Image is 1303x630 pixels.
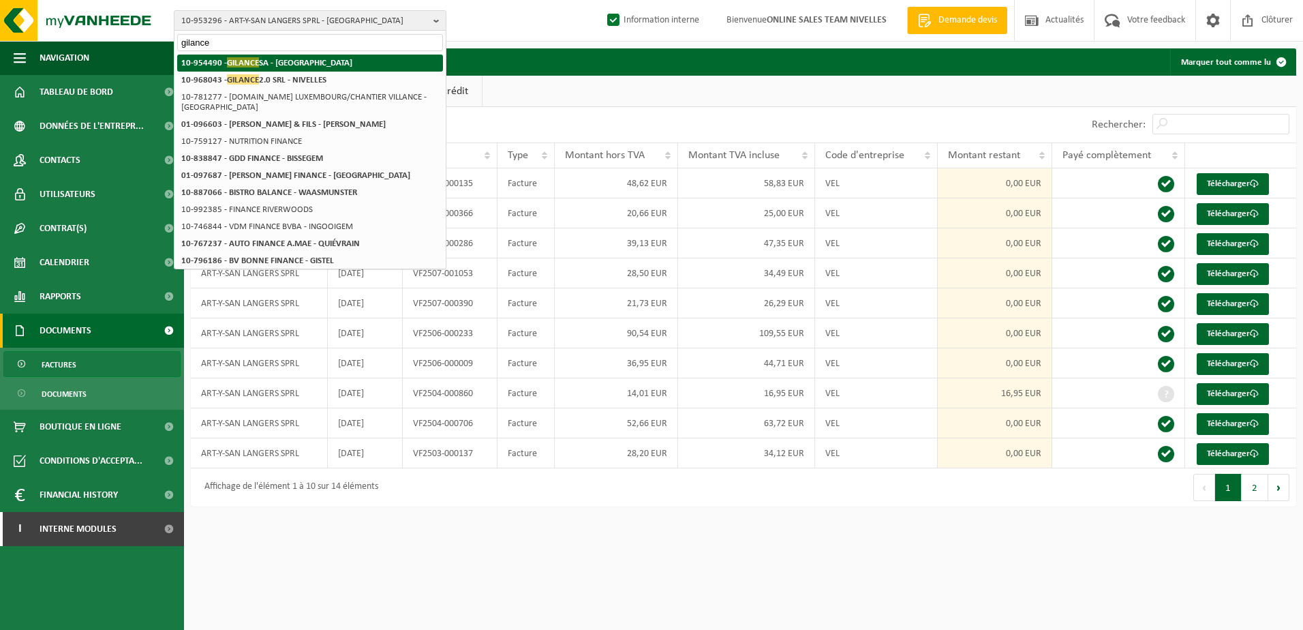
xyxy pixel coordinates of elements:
[678,288,815,318] td: 26,29 EUR
[815,378,937,408] td: VEL
[14,512,26,546] span: I
[40,410,121,444] span: Boutique en ligne
[678,318,815,348] td: 109,55 EUR
[1197,323,1269,345] a: Télécharger
[497,258,555,288] td: Facture
[935,14,1000,27] span: Demande devis
[938,318,1053,348] td: 0,00 EUR
[40,143,80,177] span: Contacts
[678,408,815,438] td: 63,72 EUR
[815,228,937,258] td: VEL
[328,438,403,468] td: [DATE]
[403,288,497,318] td: VF2507-000390
[1062,150,1151,161] span: Payé complètement
[328,348,403,378] td: [DATE]
[40,109,144,143] span: Données de l'entrepr...
[815,288,937,318] td: VEL
[181,171,410,180] strong: 01-097687 - [PERSON_NAME] FINANCE - [GEOGRAPHIC_DATA]
[938,198,1053,228] td: 0,00 EUR
[825,150,904,161] span: Code d'entreprise
[40,444,142,478] span: Conditions d'accepta...
[328,378,403,408] td: [DATE]
[938,258,1053,288] td: 0,00 EUR
[42,352,76,378] span: Factures
[497,348,555,378] td: Facture
[938,348,1053,378] td: 0,00 EUR
[555,288,679,318] td: 21,73 EUR
[177,133,443,150] li: 10-759127 - NUTRITION FINANCE
[555,228,679,258] td: 39,13 EUR
[1197,383,1269,405] a: Télécharger
[40,512,117,546] span: Interne modules
[1197,263,1269,285] a: Télécharger
[1197,353,1269,375] a: Télécharger
[938,408,1053,438] td: 0,00 EUR
[191,288,328,318] td: ART-Y-SAN LANGERS SPRL
[815,258,937,288] td: VEL
[328,288,403,318] td: [DATE]
[40,245,89,280] span: Calendrier
[403,258,497,288] td: VF2507-001053
[40,75,113,109] span: Tableau de bord
[767,15,887,25] strong: ONLINE SALES TEAM NIVELLES
[177,89,443,116] li: 10-781277 - [DOMAIN_NAME] LUXEMBOURG/CHANTIER VILLANCE - [GEOGRAPHIC_DATA]
[403,318,497,348] td: VF2506-000233
[403,408,497,438] td: VF2504-000706
[403,168,497,198] td: VF2509-000135
[678,228,815,258] td: 47,35 EUR
[555,168,679,198] td: 48,62 EUR
[177,218,443,235] li: 10-746844 - VDM FINANCE BVBA - INGOOIGEM
[497,168,555,198] td: Facture
[40,211,87,245] span: Contrat(s)
[907,7,1007,34] a: Demande devis
[565,150,645,161] span: Montant hors TVA
[815,168,937,198] td: VEL
[181,120,386,129] strong: 01-096603 - [PERSON_NAME] & FILS - [PERSON_NAME]
[815,348,937,378] td: VEL
[40,314,91,348] span: Documents
[938,228,1053,258] td: 0,00 EUR
[678,168,815,198] td: 58,83 EUR
[181,154,323,163] strong: 10-838847 - GDD FINANCE - BISSEGEM
[497,228,555,258] td: Facture
[191,318,328,348] td: ART-Y-SAN LANGERS SPRL
[815,408,937,438] td: VEL
[328,408,403,438] td: [DATE]
[181,239,360,248] strong: 10-767237 - AUTO FINANCE A.MAE - QUIÉVRAIN
[40,280,81,314] span: Rapports
[938,438,1053,468] td: 0,00 EUR
[555,378,679,408] td: 14,01 EUR
[403,228,497,258] td: VF2508-000286
[177,34,443,51] input: Chercher des succursales liées
[678,198,815,228] td: 25,00 EUR
[227,74,259,85] span: GILANCE
[328,258,403,288] td: [DATE]
[403,198,497,228] td: VF2508-000366
[555,258,679,288] td: 28,50 EUR
[1197,173,1269,195] a: Télécharger
[191,378,328,408] td: ART-Y-SAN LANGERS SPRL
[1193,474,1215,501] button: Previous
[688,150,780,161] span: Montant TVA incluse
[555,438,679,468] td: 28,20 EUR
[40,177,95,211] span: Utilisateurs
[181,57,352,67] strong: 10-954490 - SA - [GEOGRAPHIC_DATA]
[1268,474,1289,501] button: Next
[497,378,555,408] td: Facture
[328,318,403,348] td: [DATE]
[403,348,497,378] td: VF2506-000009
[678,258,815,288] td: 34,49 EUR
[678,348,815,378] td: 44,71 EUR
[1197,203,1269,225] a: Télécharger
[198,475,378,500] div: Affichage de l'élément 1 à 10 sur 14 éléments
[1215,474,1242,501] button: 1
[181,74,326,85] strong: 10-968043 - 2.0 SRL - NIVELLES
[497,408,555,438] td: Facture
[1197,413,1269,435] a: Télécharger
[815,198,937,228] td: VEL
[40,41,89,75] span: Navigation
[508,150,528,161] span: Type
[181,188,357,197] strong: 10-887066 - BISTRO BALANCE - WAASMUNSTER
[1092,119,1146,130] label: Rechercher:
[3,380,181,406] a: Documents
